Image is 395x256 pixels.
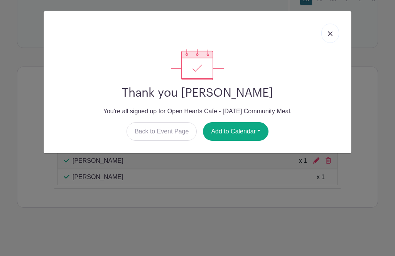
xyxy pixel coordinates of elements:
[328,31,333,36] img: close_button-5f87c8562297e5c2d7936805f587ecaba9071eb48480494691a3f1689db116b3.svg
[203,122,268,141] button: Add to Calendar
[50,86,345,101] h2: Thank you [PERSON_NAME]
[127,122,197,141] a: Back to Event Page
[50,107,345,116] p: You're all signed up for Open Hearts Cafe - [DATE] Community Meal.
[171,49,224,80] img: signup_complete-c468d5dda3e2740ee63a24cb0ba0d3ce5d8a4ecd24259e683200fb1569d990c8.svg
